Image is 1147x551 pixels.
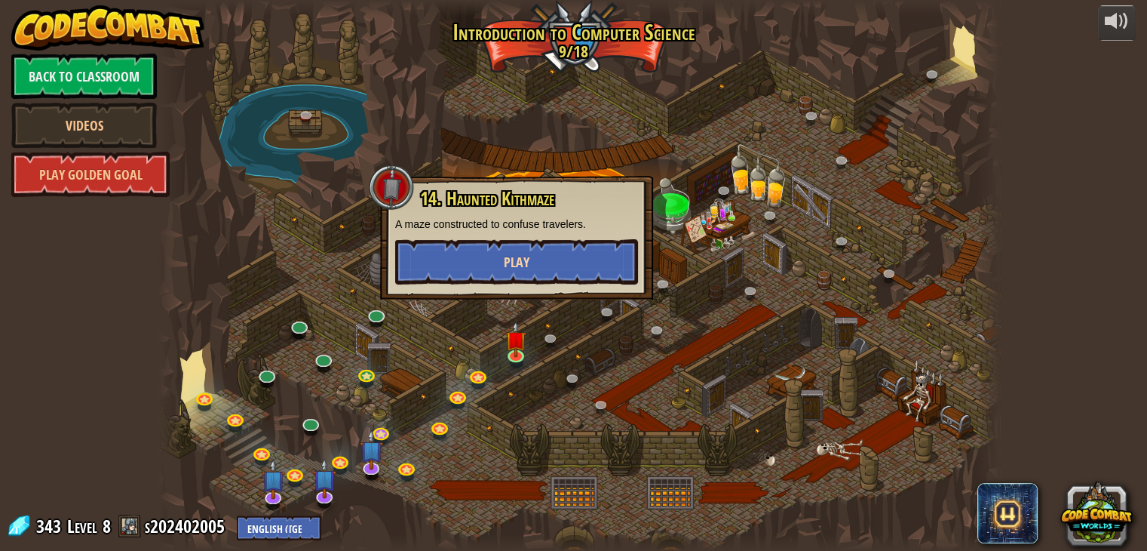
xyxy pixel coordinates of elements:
span: Play [504,253,529,272]
button: Play [395,239,638,285]
a: Play Golden Goal [11,152,170,197]
span: 343 [36,514,66,538]
a: Back to Classroom [11,54,157,99]
span: Level [67,514,97,539]
img: level-banner-unstarted-subscriber.png [360,429,383,470]
img: level-banner-unstarted-subscriber.png [262,459,285,500]
button: Adjust volume [1098,5,1136,41]
img: level-banner-unstarted-subscriber.png [312,458,336,499]
a: s202402005 [145,514,229,538]
a: Videos [11,103,157,148]
img: CodeCombat - Learn how to code by playing a game [11,5,204,51]
img: level-banner-unstarted.png [506,322,527,358]
p: A maze constructed to confuse travelers. [395,217,638,232]
span: 8 [103,514,111,538]
span: 14. Haunted Kithmaze [420,186,554,211]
